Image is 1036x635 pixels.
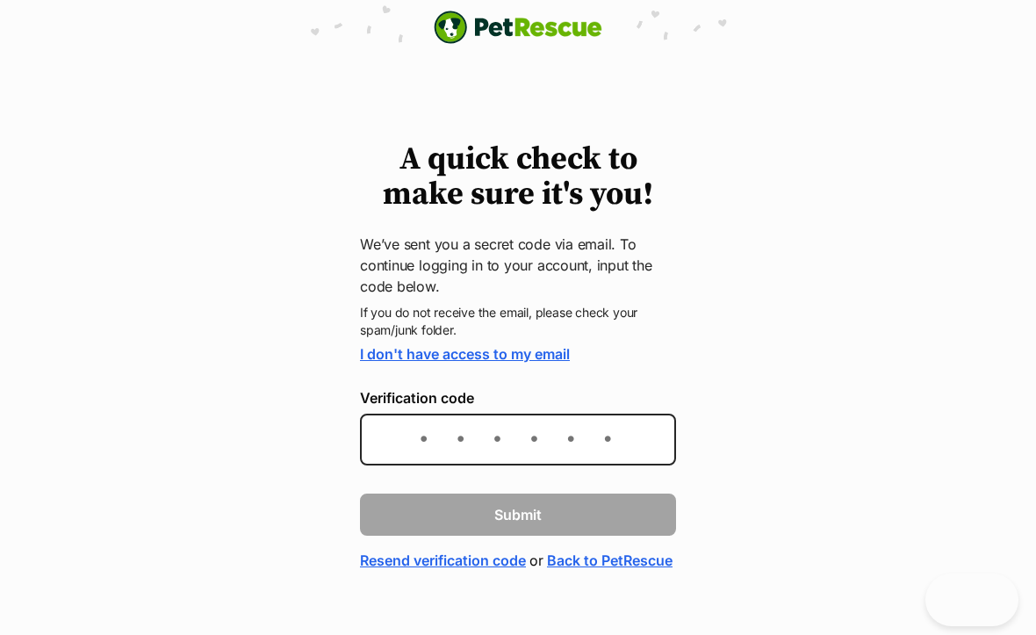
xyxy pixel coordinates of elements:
p: We’ve sent you a secret code via email. To continue logging in to your account, input the code be... [360,234,676,297]
span: or [529,550,543,571]
img: logo-e224e6f780fb5917bec1dbf3a21bbac754714ae5b6737aabdf751b685950b380.svg [434,11,602,44]
input: Enter the 6-digit verification code sent to your device [360,414,676,465]
label: Verification code [360,390,676,406]
a: I don't have access to my email [360,345,570,363]
a: Resend verification code [360,550,526,571]
a: Back to PetRescue [547,550,673,571]
h1: A quick check to make sure it's you! [360,142,676,213]
p: If you do not receive the email, please check your spam/junk folder. [360,304,676,339]
iframe: Help Scout Beacon - Open [925,574,1018,626]
span: Submit [494,504,542,525]
button: Submit [360,494,676,536]
a: PetRescue [434,11,602,44]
